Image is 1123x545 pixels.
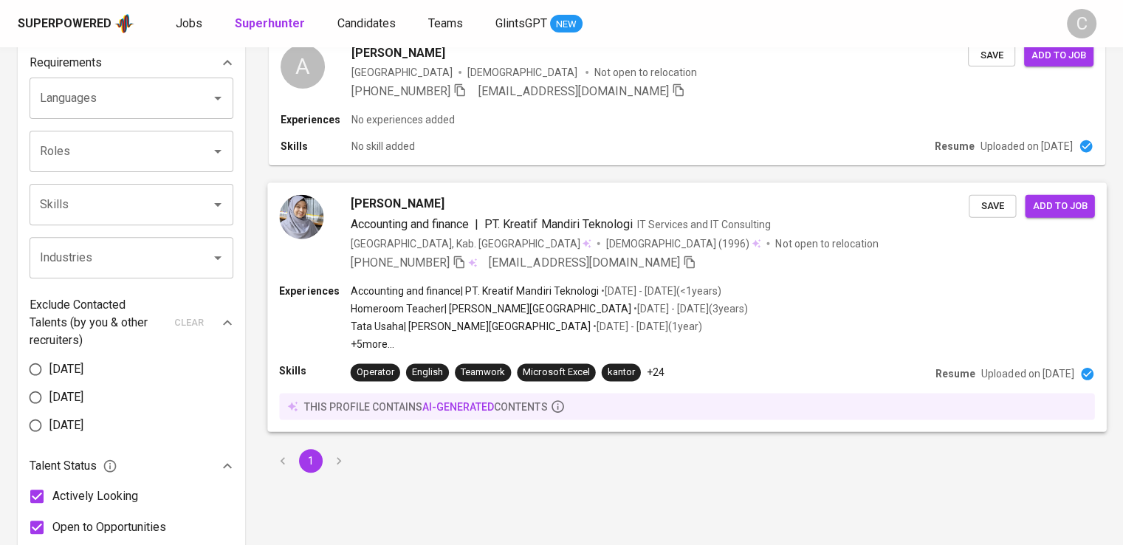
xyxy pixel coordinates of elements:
button: Open [207,141,228,162]
span: AI-generated [422,400,494,412]
div: Superpowered [18,16,111,32]
span: [PHONE_NUMBER] [351,255,450,269]
button: Open [207,247,228,268]
p: No experiences added [351,112,455,127]
p: Experiences [279,284,350,298]
p: Requirements [30,54,102,72]
p: Resume [935,139,975,154]
button: Save [969,194,1016,217]
span: [PERSON_NAME] [351,194,444,212]
span: PT. Kreatif Mandiri Teknologi [484,216,633,230]
a: GlintsGPT NEW [495,15,583,33]
span: Save [975,47,1008,64]
p: Homeroom Teacher | [PERSON_NAME][GEOGRAPHIC_DATA] [351,301,631,316]
b: Superhunter [235,16,305,30]
span: [DEMOGRAPHIC_DATA] [606,236,718,250]
p: Not open to relocation [775,236,878,250]
img: app logo [114,13,134,35]
div: English [412,366,443,380]
div: Requirements [30,48,233,78]
span: [EMAIL_ADDRESS][DOMAIN_NAME] [489,255,680,269]
a: A[PERSON_NAME][GEOGRAPHIC_DATA][DEMOGRAPHIC_DATA] Not open to relocation[PHONE_NUMBER] [EMAIL_ADD... [269,32,1105,165]
span: [EMAIL_ADDRESS][DOMAIN_NAME] [478,84,669,98]
nav: pagination navigation [269,449,353,473]
p: Not open to relocation [594,65,697,80]
span: Talent Status [30,457,117,475]
a: Candidates [337,15,399,33]
span: Open to Opportunities [52,518,166,536]
p: Uploaded on [DATE] [981,139,1073,154]
p: • [DATE] - [DATE] ( 1 year ) [591,319,702,334]
div: [GEOGRAPHIC_DATA], Kab. [GEOGRAPHIC_DATA] [351,236,591,250]
span: NEW [550,17,583,32]
div: [GEOGRAPHIC_DATA] [351,65,453,80]
p: • [DATE] - [DATE] ( <1 years ) [599,284,721,298]
div: Teamwork [461,366,505,380]
span: Candidates [337,16,396,30]
p: Exclude Contacted Talents (by you & other recruiters) [30,296,165,349]
p: +24 [647,365,664,380]
button: page 1 [299,449,323,473]
span: IT Services and IT Consulting [637,218,772,230]
p: Accounting and finance | PT. Kreatif Mandiri Teknologi [351,284,599,298]
button: Open [207,88,228,109]
span: Accounting and finance [351,216,469,230]
div: C [1067,9,1096,38]
p: Tata Usaha | [PERSON_NAME][GEOGRAPHIC_DATA] [351,319,591,334]
a: Jobs [176,15,205,33]
p: Skills [281,139,351,154]
button: Add to job [1024,44,1093,67]
div: kantor [608,366,635,380]
button: Save [968,44,1015,67]
div: Operator [357,366,394,380]
span: [DATE] [49,360,83,378]
p: • [DATE] - [DATE] ( 3 years ) [631,301,748,316]
span: [PERSON_NAME] [351,44,445,62]
span: Save [976,197,1009,214]
div: Microsoft Excel [523,366,589,380]
div: Exclude Contacted Talents (by you & other recruiters)clear [30,296,233,349]
a: Teams [428,15,466,33]
span: Add to job [1031,47,1086,64]
a: Superpoweredapp logo [18,13,134,35]
a: Superhunter [235,15,308,33]
p: this profile contains contents [303,399,547,414]
button: Open [207,194,228,215]
button: Add to job [1025,194,1094,217]
span: [DATE] [49,388,83,406]
span: Teams [428,16,463,30]
span: | [475,215,478,233]
span: [PHONE_NUMBER] [351,84,450,98]
div: (1996) [606,236,761,250]
img: 1835447e8b8f815f7ade61774824eda6.jpg [279,194,323,239]
span: Actively Looking [52,487,138,505]
p: No skill added [351,139,415,154]
span: Jobs [176,16,202,30]
p: Experiences [281,112,351,127]
span: Add to job [1032,197,1087,214]
p: Resume [935,366,975,381]
div: Talent Status [30,451,233,481]
div: A [281,44,325,89]
a: [PERSON_NAME]Accounting and finance|PT. Kreatif Mandiri TeknologiIT Services and IT Consulting[GE... [269,183,1105,431]
p: Skills [279,363,350,378]
p: +5 more ... [351,337,749,352]
p: Uploaded on [DATE] [981,366,1074,381]
span: [DATE] [49,417,83,434]
span: GlintsGPT [495,16,547,30]
span: [DEMOGRAPHIC_DATA] [467,65,580,80]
